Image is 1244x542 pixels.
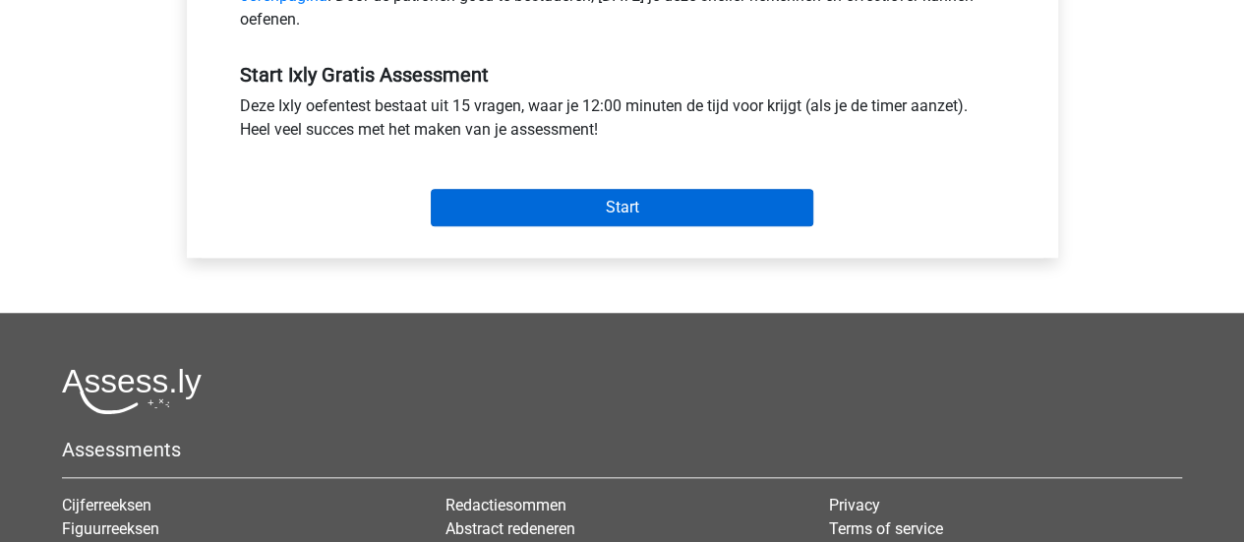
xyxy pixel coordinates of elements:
[828,496,879,514] a: Privacy
[62,519,159,538] a: Figuurreeksen
[62,368,202,414] img: Assessly logo
[62,496,151,514] a: Cijferreeksen
[240,63,1005,87] h5: Start Ixly Gratis Assessment
[445,519,575,538] a: Abstract redeneren
[445,496,566,514] a: Redactiesommen
[62,438,1182,461] h5: Assessments
[431,189,813,226] input: Start
[828,519,942,538] a: Terms of service
[225,94,1020,150] div: Deze Ixly oefentest bestaat uit 15 vragen, waar je 12:00 minuten de tijd voor krijgt (als je de t...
